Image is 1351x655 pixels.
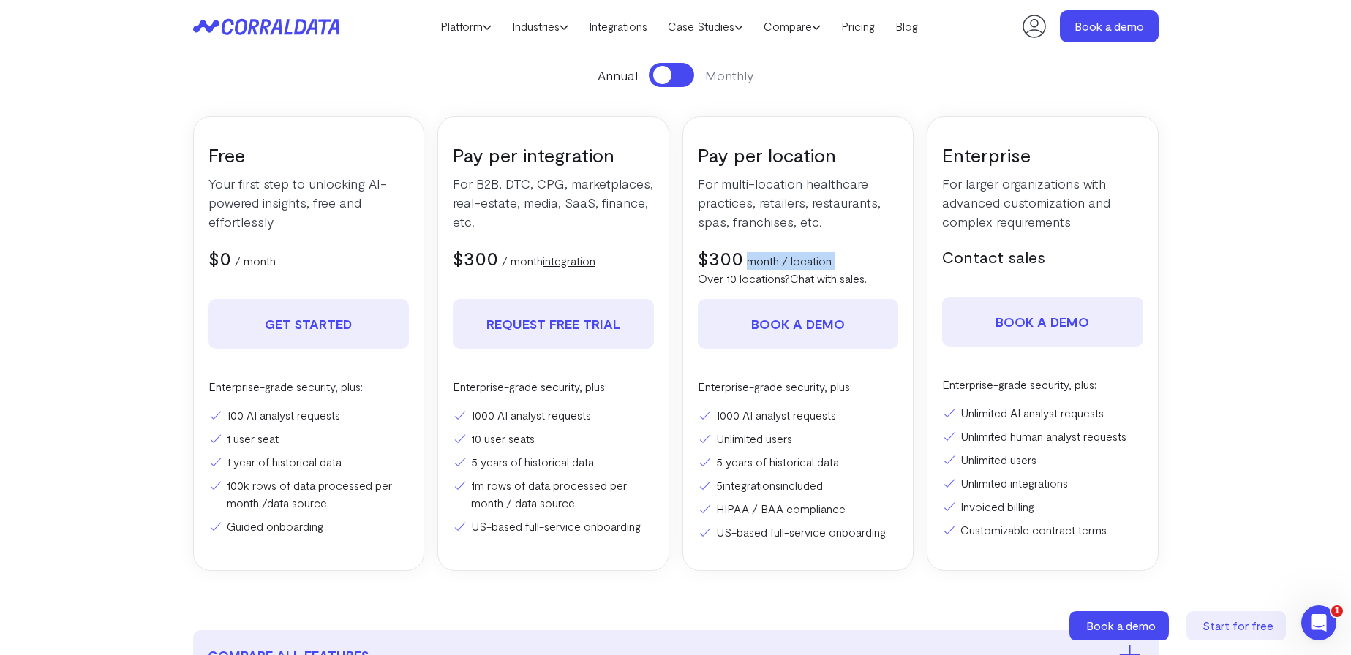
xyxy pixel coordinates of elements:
[1086,618,1156,632] span: Book a demo
[747,252,832,270] p: month / location
[790,271,867,285] a: Chat with sales.
[208,246,231,269] span: $0
[698,453,899,471] li: 5 years of historical data
[885,15,928,37] a: Blog
[453,518,654,535] li: US-based full-service onboarding
[208,430,410,447] li: 1 user seat
[942,297,1143,347] a: Book a demo
[942,246,1143,268] h5: Contact sales
[1060,10,1159,42] a: Book a demo
[698,378,899,395] p: Enterprise-grade security, plus:
[942,428,1143,445] li: Unlimited human analyst requests
[698,246,743,269] span: $300
[453,406,654,424] li: 1000 AI analyst requests
[502,15,579,37] a: Industries
[698,270,899,287] p: Over 10 locations?
[942,143,1143,167] h3: Enterprise
[453,143,654,167] h3: Pay per integration
[208,518,410,535] li: Guided onboarding
[942,174,1143,231] p: For larger organizations with advanced customization and complex requirements
[698,174,899,231] p: For multi-location healthcare practices, retailers, restaurants, spas, franchises, etc.
[698,406,899,424] li: 1000 AI analyst requests
[208,174,410,231] p: Your first step to unlocking AI-powered insights, free and effortlessly
[453,453,654,471] li: 5 years of historical data
[698,523,899,541] li: US-based full-service onboarding
[453,430,654,447] li: 10 user seats
[698,299,899,349] a: Book a demo
[1301,605,1336,640] iframe: Intercom live chat
[543,254,595,268] a: integration
[598,66,638,85] span: Annual
[453,477,654,512] li: 1m rows of data processed per month / data source
[267,496,327,510] a: data source
[579,15,658,37] a: Integrations
[698,477,899,494] li: 5 included
[698,143,899,167] h3: Pay per location
[698,430,899,447] li: Unlimited users
[235,252,276,270] p: / month
[942,474,1143,492] li: Unlimited integrations
[208,477,410,512] li: 100k rows of data processed per month /
[942,498,1143,515] li: Invoiced billing
[453,246,498,269] span: $300
[698,500,899,518] li: HIPAA / BAA compliance
[430,15,502,37] a: Platform
[753,15,831,37] a: Compare
[1186,611,1289,640] a: Start for free
[942,376,1143,393] p: Enterprise-grade security, plus:
[208,453,410,471] li: 1 year of historical data
[705,66,753,85] span: Monthly
[831,15,885,37] a: Pricing
[208,299,410,349] a: Get Started
[453,378,654,395] p: Enterprise-grade security, plus:
[1069,611,1172,640] a: Book a demo
[1331,605,1343,617] span: 1
[453,174,654,231] p: For B2B, DTC, CPG, marketplaces, real-estate, media, SaaS, finance, etc.
[208,378,410,395] p: Enterprise-grade security, plus:
[723,478,780,492] a: integrations
[502,252,595,270] p: / month
[942,521,1143,539] li: Customizable contract terms
[208,143,410,167] h3: Free
[208,406,410,424] li: 100 AI analyst requests
[942,451,1143,469] li: Unlimited users
[1203,618,1273,632] span: Start for free
[658,15,753,37] a: Case Studies
[453,299,654,349] a: REQUEST FREE TRIAL
[942,404,1143,422] li: Unlimited AI analyst requests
